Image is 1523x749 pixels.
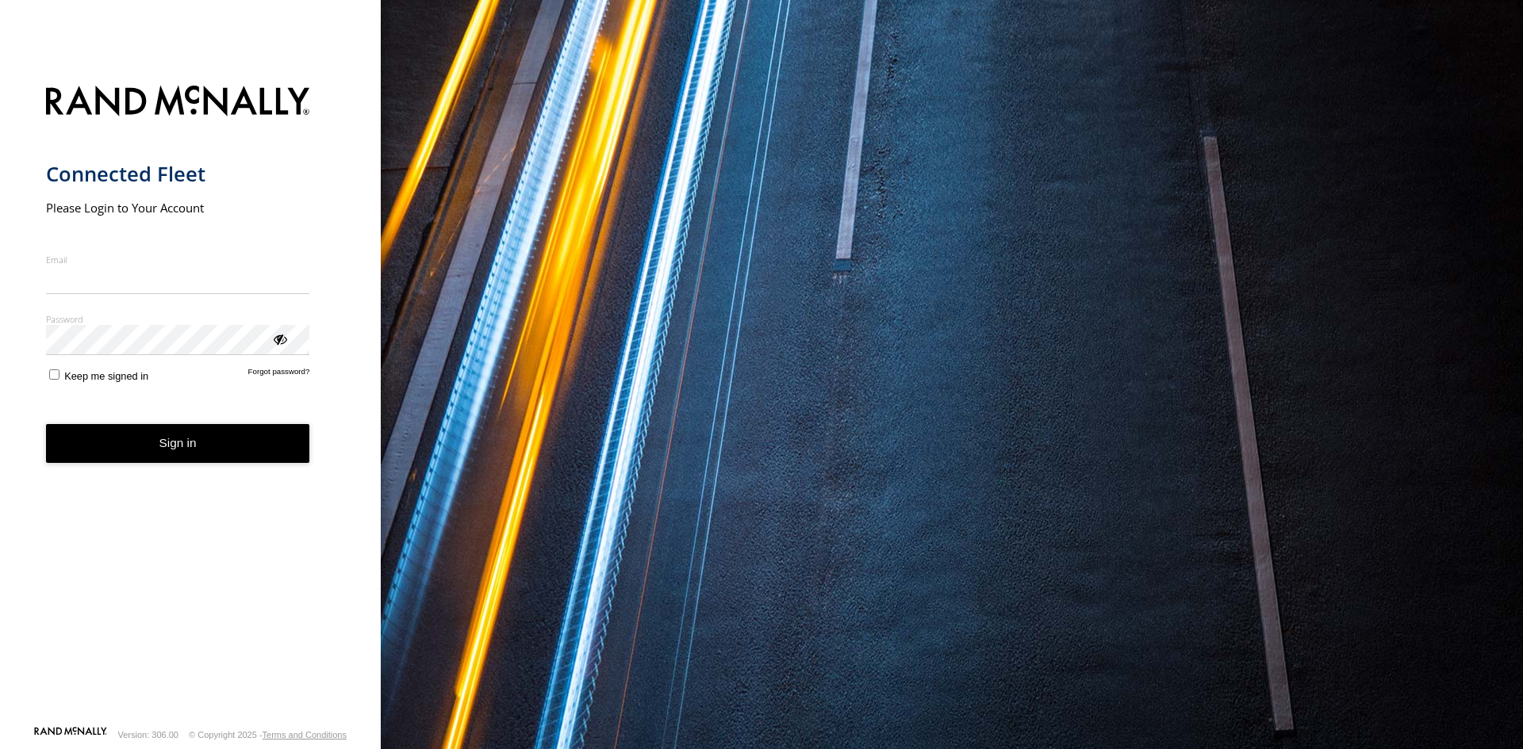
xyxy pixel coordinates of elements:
span: Keep me signed in [64,370,148,382]
a: Terms and Conditions [263,730,347,739]
div: Version: 306.00 [118,730,178,739]
button: Sign in [46,424,310,463]
label: Email [46,254,310,266]
h2: Please Login to Your Account [46,200,310,216]
a: Visit our Website [34,727,107,743]
div: ViewPassword [271,331,287,346]
img: Rand McNally [46,82,310,123]
label: Password [46,313,310,325]
form: main [46,76,336,725]
div: © Copyright 2025 - [189,730,347,739]
input: Keep me signed in [49,369,59,380]
h1: Connected Fleet [46,161,310,187]
a: Forgot password? [248,367,310,382]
